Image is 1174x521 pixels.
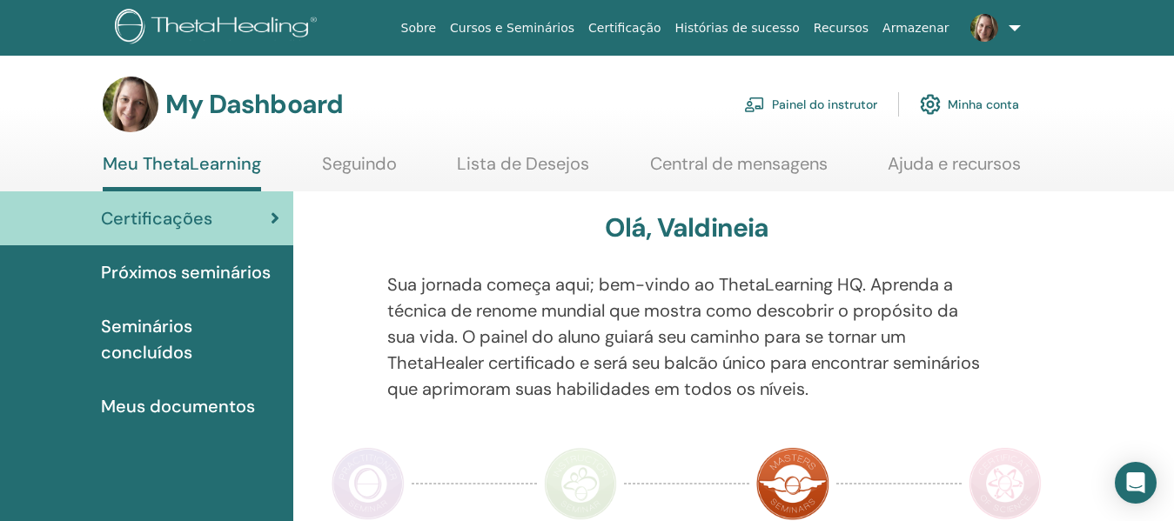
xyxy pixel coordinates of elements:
[101,205,212,231] span: Certificações
[920,85,1019,124] a: Minha conta
[103,77,158,132] img: default.jpg
[888,153,1021,187] a: Ajuda e recursos
[605,212,769,244] h3: Olá, Valdineia
[920,90,941,119] img: cog.svg
[969,447,1042,520] img: Certificate of Science
[165,89,343,120] h3: My Dashboard
[103,153,261,191] a: Meu ThetaLearning
[744,85,877,124] a: Painel do instrutor
[970,14,998,42] img: default.jpg
[1115,462,1157,504] div: Open Intercom Messenger
[322,153,397,187] a: Seguindo
[101,259,271,285] span: Próximos seminários
[457,153,589,187] a: Lista de Desejos
[650,153,828,187] a: Central de mensagens
[544,447,617,520] img: Instructor
[115,9,323,48] img: logo.png
[443,12,581,44] a: Cursos e Seminários
[581,12,668,44] a: Certificação
[101,393,255,419] span: Meus documentos
[756,447,829,520] img: Master
[332,447,405,520] img: Practitioner
[394,12,443,44] a: Sobre
[101,313,279,365] span: Seminários concluídos
[875,12,956,44] a: Armazenar
[387,271,986,402] p: Sua jornada começa aqui; bem-vindo ao ThetaLearning HQ. Aprenda a técnica de renome mundial que m...
[744,97,765,112] img: chalkboard-teacher.svg
[807,12,875,44] a: Recursos
[668,12,807,44] a: Histórias de sucesso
